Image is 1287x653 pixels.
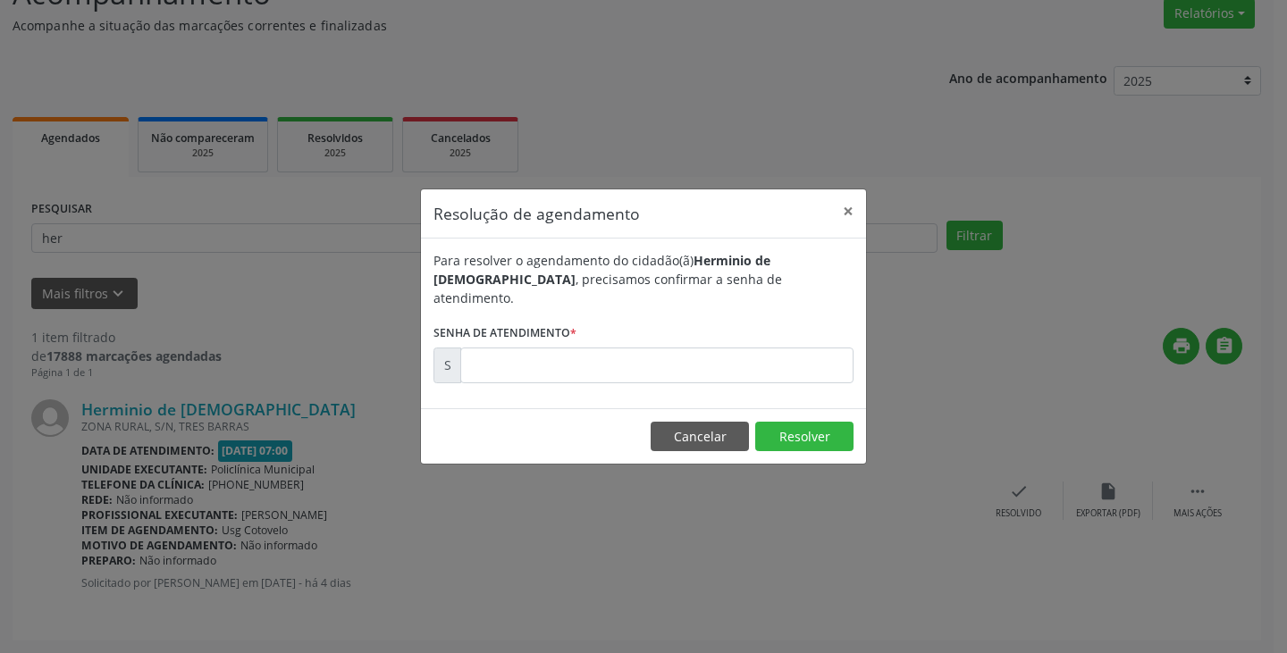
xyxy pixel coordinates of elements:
[433,251,854,307] div: Para resolver o agendamento do cidadão(ã) , precisamos confirmar a senha de atendimento.
[433,252,770,288] b: Herminio de [DEMOGRAPHIC_DATA]
[433,202,640,225] h5: Resolução de agendamento
[755,422,854,452] button: Resolver
[830,189,866,233] button: Close
[433,347,461,383] div: S
[651,422,749,452] button: Cancelar
[433,320,576,347] label: Senha de atendimento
